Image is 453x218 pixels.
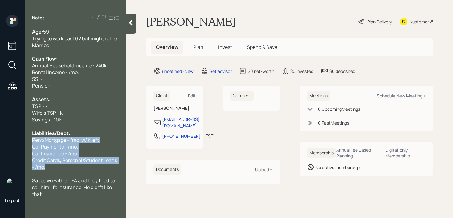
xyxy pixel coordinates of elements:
div: $0 deposited [329,68,355,74]
div: No active membership [316,164,360,171]
h6: Membership [307,148,336,158]
span: Trying to work past 62 but might retire [32,35,117,42]
div: $0 invested [290,68,313,74]
div: Upload + [255,167,272,172]
div: Edit [188,93,196,99]
div: [PHONE_NUMBER] [162,133,201,139]
span: TSP - k [32,103,48,109]
span: Cash Flow: [32,55,58,62]
span: Rent/Mortgage - /mo. w/ k left [32,137,99,143]
div: [EMAIL_ADDRESS][DOMAIN_NAME] [162,116,200,129]
span: Pension - [32,82,54,89]
span: Savings - 10k [32,116,61,123]
span: Annual Household Income - 240k [32,62,107,69]
span: Invest [218,44,232,50]
div: 0 Upcoming Meeting s [318,106,360,112]
h6: Documents [153,164,181,175]
h6: Co-client [230,91,254,101]
h6: Client [153,91,170,101]
span: Liabilities/Debt: [32,130,70,137]
span: Assets: [32,96,51,103]
div: 0 Past Meeting s [318,120,349,126]
div: Set advisor [210,68,232,74]
span: 59 [43,28,49,35]
span: Overview [156,44,178,50]
div: Annual Fee Based Planning + [336,147,381,159]
img: retirable_logo.png [6,178,18,190]
span: Car Payments - /mo. [32,143,78,150]
span: SSI - [32,76,43,82]
h6: Meetings [307,91,330,101]
div: Kustomer [410,18,429,25]
span: Spend & Save [247,44,277,50]
span: Sat down with an FA and they tried to sell him life insurance. He didn't like that [32,177,116,197]
span: Credit Cards, Personal/Student Loans - /mo. [32,157,118,170]
div: Schedule New Meeting + [377,93,426,99]
div: Log out [5,197,20,203]
div: $0 net-worth [248,68,274,74]
div: Plan Delivery [367,18,392,25]
div: Digital-only Membership + [386,147,426,159]
span: Plan [193,44,203,50]
div: EST [206,133,213,139]
span: Married [32,42,49,49]
div: undefined · New [162,68,194,74]
span: Age: [32,28,43,35]
span: Rental Income - /mo. [32,69,79,76]
label: Notes [32,15,45,21]
h6: [PERSON_NAME] [153,106,196,111]
span: Wife's TSP - k [32,109,63,116]
h1: [PERSON_NAME] [146,15,236,28]
span: Car Insurance - /mo. [32,150,78,157]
